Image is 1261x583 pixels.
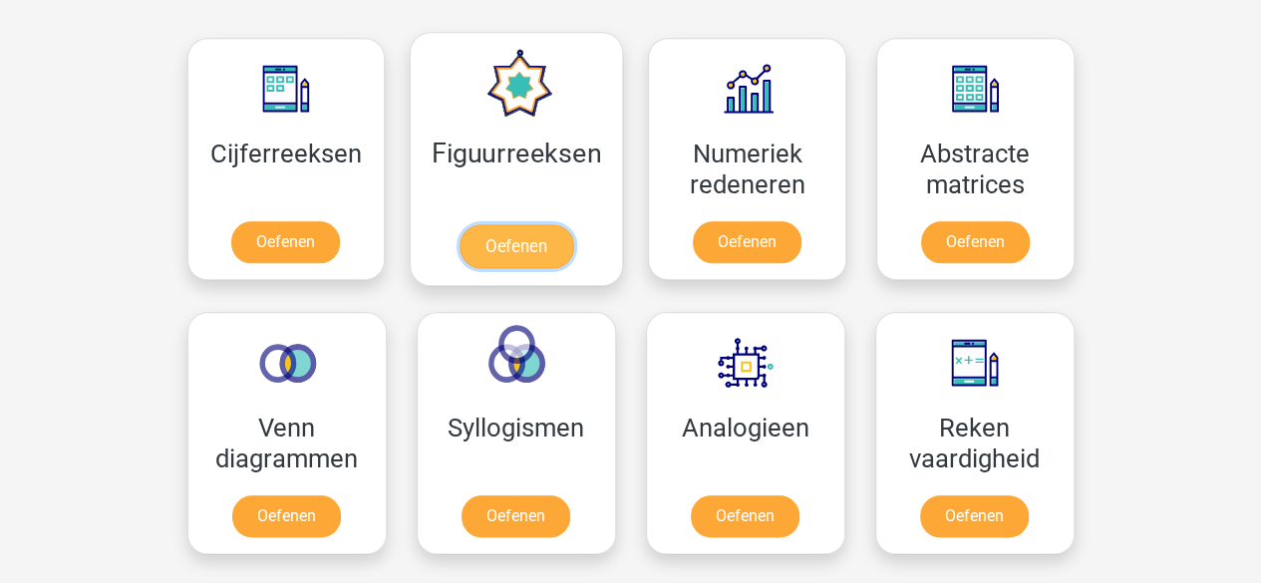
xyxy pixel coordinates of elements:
a: Oefenen [693,221,801,263]
a: Oefenen [460,224,573,268]
a: Oefenen [920,495,1029,537]
a: Oefenen [231,221,340,263]
a: Oefenen [691,495,799,537]
a: Oefenen [921,221,1030,263]
a: Oefenen [232,495,341,537]
a: Oefenen [462,495,570,537]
